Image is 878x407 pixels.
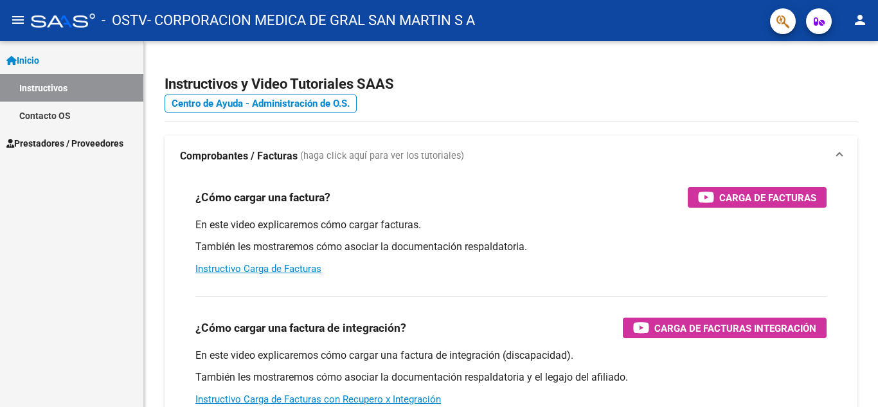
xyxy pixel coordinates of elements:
[195,319,406,337] h3: ¿Cómo cargar una factura de integración?
[688,187,827,208] button: Carga de Facturas
[165,95,357,113] a: Centro de Ayuda - Administración de O.S.
[147,6,475,35] span: - CORPORACION MEDICA DE GRAL SAN MARTIN S A
[180,149,298,163] strong: Comprobantes / Facturas
[195,393,441,405] a: Instructivo Carga de Facturas con Recupero x Integración
[165,136,857,177] mat-expansion-panel-header: Comprobantes / Facturas (haga click aquí para ver los tutoriales)
[623,318,827,338] button: Carga de Facturas Integración
[6,136,123,150] span: Prestadores / Proveedores
[195,188,330,206] h3: ¿Cómo cargar una factura?
[10,12,26,28] mat-icon: menu
[102,6,147,35] span: - OSTV
[195,263,321,275] a: Instructivo Carga de Facturas
[195,370,827,384] p: También les mostraremos cómo asociar la documentación respaldatoria y el legajo del afiliado.
[195,218,827,232] p: En este video explicaremos cómo cargar facturas.
[852,12,868,28] mat-icon: person
[195,240,827,254] p: También les mostraremos cómo asociar la documentación respaldatoria.
[195,348,827,363] p: En este video explicaremos cómo cargar una factura de integración (discapacidad).
[654,320,816,336] span: Carga de Facturas Integración
[719,190,816,206] span: Carga de Facturas
[300,149,464,163] span: (haga click aquí para ver los tutoriales)
[6,53,39,68] span: Inicio
[165,72,857,96] h2: Instructivos y Video Tutoriales SAAS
